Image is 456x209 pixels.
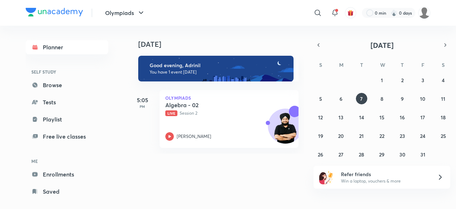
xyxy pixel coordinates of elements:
[420,114,425,121] abbr: October 17, 2025
[26,8,83,18] a: Company Logo
[335,93,347,104] button: October 6, 2025
[335,111,347,123] button: October 13, 2025
[26,66,108,78] h6: SELF STUDY
[150,62,287,69] h6: Good evening, Adrinil
[417,149,429,160] button: October 31, 2025
[420,133,425,139] abbr: October 24, 2025
[381,77,383,84] abbr: October 1, 2025
[360,61,363,68] abbr: Tuesday
[359,114,364,121] abbr: October 14, 2025
[417,74,429,86] button: October 3, 2025
[441,133,446,139] abbr: October 25, 2025
[335,130,347,141] button: October 20, 2025
[417,93,429,104] button: October 10, 2025
[397,93,408,104] button: October 9, 2025
[347,10,354,16] img: avatar
[397,149,408,160] button: October 30, 2025
[437,130,449,141] button: October 25, 2025
[26,184,108,199] a: Saved
[417,130,429,141] button: October 24, 2025
[356,130,367,141] button: October 21, 2025
[26,40,108,54] a: Planner
[128,96,157,104] h5: 5:05
[26,78,108,92] a: Browse
[26,112,108,126] a: Playlist
[138,56,294,81] img: evening
[341,178,429,184] p: Win a laptop, vouchers & more
[128,104,157,109] p: PM
[380,95,383,102] abbr: October 8, 2025
[359,133,364,139] abbr: October 21, 2025
[418,7,430,19] img: Adrinil Sain
[400,133,405,139] abbr: October 23, 2025
[101,6,150,20] button: Olympiads
[26,8,83,16] img: Company Logo
[441,114,446,121] abbr: October 18, 2025
[401,95,404,102] abbr: October 9, 2025
[319,95,322,102] abbr: October 5, 2025
[437,74,449,86] button: October 4, 2025
[338,114,343,121] abbr: October 13, 2025
[341,170,429,178] h6: Refer friends
[379,114,384,121] abbr: October 15, 2025
[335,149,347,160] button: October 27, 2025
[356,149,367,160] button: October 28, 2025
[442,77,445,84] abbr: October 4, 2025
[340,95,342,102] abbr: October 6, 2025
[177,133,211,140] p: [PERSON_NAME]
[315,130,326,141] button: October 19, 2025
[268,113,302,147] img: Avatar
[441,95,445,102] abbr: October 11, 2025
[397,130,408,141] button: October 23, 2025
[376,111,388,123] button: October 15, 2025
[345,7,356,19] button: avatar
[165,101,254,109] h5: Algebra - 02
[380,61,385,68] abbr: Wednesday
[356,111,367,123] button: October 14, 2025
[401,61,404,68] abbr: Thursday
[437,93,449,104] button: October 11, 2025
[318,133,323,139] abbr: October 19, 2025
[360,95,363,102] abbr: October 7, 2025
[338,133,344,139] abbr: October 20, 2025
[165,110,277,116] p: Session 2
[315,93,326,104] button: October 5, 2025
[150,69,287,75] p: You have 1 event [DATE]
[315,149,326,160] button: October 26, 2025
[339,61,343,68] abbr: Monday
[437,111,449,123] button: October 18, 2025
[397,74,408,86] button: October 2, 2025
[401,77,404,84] abbr: October 2, 2025
[442,61,445,68] abbr: Saturday
[315,111,326,123] button: October 12, 2025
[421,77,424,84] abbr: October 3, 2025
[376,74,388,86] button: October 1, 2025
[376,93,388,104] button: October 8, 2025
[379,151,384,158] abbr: October 29, 2025
[420,151,425,158] abbr: October 31, 2025
[420,95,425,102] abbr: October 10, 2025
[421,61,424,68] abbr: Friday
[318,114,323,121] abbr: October 12, 2025
[390,9,398,16] img: streak
[379,133,384,139] abbr: October 22, 2025
[319,170,333,184] img: referral
[26,129,108,144] a: Free live classes
[370,40,394,50] span: [DATE]
[376,149,388,160] button: October 29, 2025
[399,151,405,158] abbr: October 30, 2025
[323,40,440,50] button: [DATE]
[318,151,323,158] abbr: October 26, 2025
[165,110,177,116] span: Live
[400,114,405,121] abbr: October 16, 2025
[397,111,408,123] button: October 16, 2025
[376,130,388,141] button: October 22, 2025
[138,40,306,49] h4: [DATE]
[319,61,322,68] abbr: Sunday
[26,155,108,167] h6: ME
[359,151,364,158] abbr: October 28, 2025
[165,96,293,100] p: Olympiads
[338,151,343,158] abbr: October 27, 2025
[26,167,108,181] a: Enrollments
[356,93,367,104] button: October 7, 2025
